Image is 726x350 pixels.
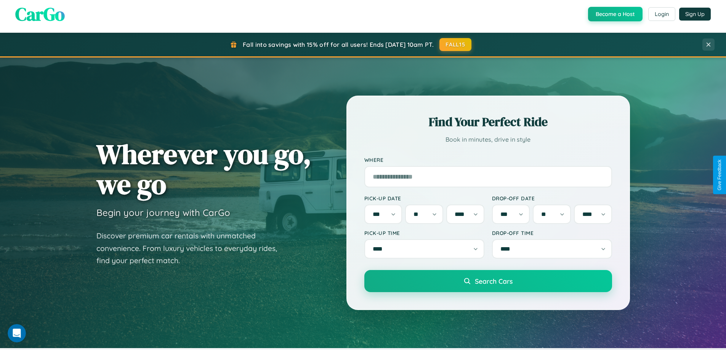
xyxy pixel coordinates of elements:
h2: Find Your Perfect Ride [364,113,612,130]
label: Pick-up Time [364,230,484,236]
iframe: Intercom live chat [8,324,26,342]
h1: Wherever you go, we go [96,139,311,199]
button: Login [648,7,675,21]
button: Sign Up [679,8,711,21]
label: Drop-off Date [492,195,612,201]
p: Discover premium car rentals with unmatched convenience. From luxury vehicles to everyday rides, ... [96,230,287,267]
label: Where [364,157,612,163]
p: Book in minutes, drive in style [364,134,612,145]
button: Search Cars [364,270,612,292]
label: Drop-off Time [492,230,612,236]
span: Fall into savings with 15% off for all users! Ends [DATE] 10am PT. [243,41,434,48]
span: Search Cars [475,277,513,285]
div: Give Feedback [717,160,722,190]
span: CarGo [15,2,65,27]
button: Become a Host [588,7,643,21]
label: Pick-up Date [364,195,484,201]
h3: Begin your journey with CarGo [96,207,230,218]
button: FALL15 [439,38,471,51]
